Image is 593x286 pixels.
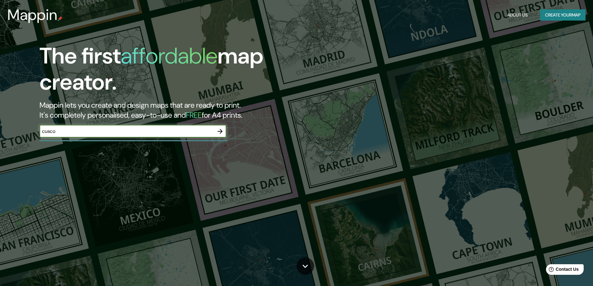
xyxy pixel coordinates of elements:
img: mappin-pin [58,16,63,21]
h5: FREE [186,110,202,120]
button: About Us [505,9,530,21]
input: Choose your favourite place [40,128,214,135]
iframe: Help widget launcher [538,262,586,279]
button: Create yourmap [540,9,586,21]
h1: The first map creator. [40,43,336,100]
h2: Mappin lets you create and design maps that are ready to print. It's completely personalised, eas... [40,100,336,120]
h3: Mappin [7,6,58,24]
h1: affordable [121,41,218,70]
